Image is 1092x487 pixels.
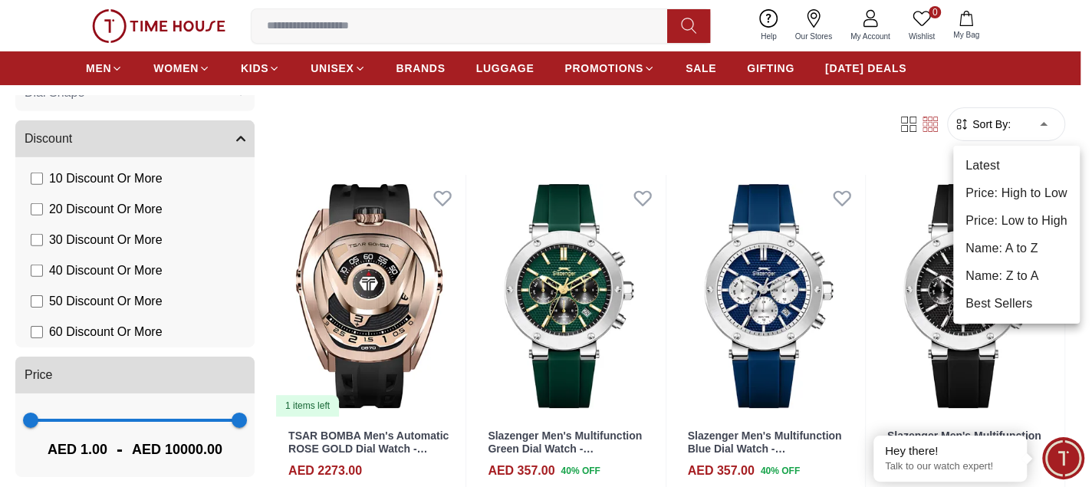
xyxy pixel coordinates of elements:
[953,207,1080,235] li: Price: Low to High
[953,179,1080,207] li: Price: High to Low
[953,262,1080,290] li: Name: Z to A
[953,290,1080,318] li: Best Sellers
[953,235,1080,262] li: Name: A to Z
[885,460,1015,473] p: Talk to our watch expert!
[953,152,1080,179] li: Latest
[1042,437,1084,479] div: Chat Widget
[885,443,1015,459] div: Hey there!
